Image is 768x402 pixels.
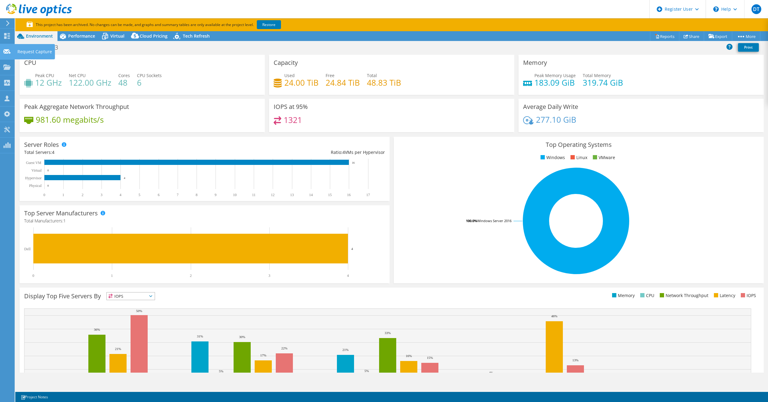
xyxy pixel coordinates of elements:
text: 3% [74,372,78,376]
text: 46% [551,314,557,318]
text: 16 [347,193,351,197]
text: 33% [385,331,391,335]
span: Peak Memory Usage [534,73,576,78]
text: 5% [364,369,369,373]
h3: Memory [523,59,547,66]
text: 14 [309,193,313,197]
text: 5 [138,193,140,197]
h4: 981.60 megabits/s [36,116,104,123]
text: 15 [328,193,332,197]
svg: \n [713,6,719,12]
span: Net CPU [69,73,86,78]
text: 2% [53,373,57,376]
text: 16 [352,161,355,164]
li: CPU [639,292,654,299]
h4: 12 GHz [35,79,62,86]
h4: Total Manufacturers: [24,218,385,224]
h4: 24.84 TiB [326,79,360,86]
text: 21% [342,348,349,352]
a: Share [679,32,704,41]
text: 12 [271,193,275,197]
span: Peak CPU [35,73,54,78]
li: VMware [591,154,615,161]
li: Linux [569,154,587,161]
tspan: Windows Server 2016 [477,218,511,223]
h4: 1321 [284,117,302,123]
span: 4 [52,149,54,155]
text: 3 [268,274,270,278]
span: Used [284,73,295,78]
h3: Peak Aggregate Network Throughput [24,103,129,110]
h4: 122.00 GHz [69,79,111,86]
text: 17 [366,193,370,197]
span: Environment [26,33,53,39]
a: Export [704,32,732,41]
span: Performance [68,33,95,39]
h4: 277.10 GiB [536,116,576,123]
text: 1 [62,193,64,197]
text: Physical [29,184,42,188]
tspan: 100.0% [466,218,477,223]
span: 1 [63,218,66,224]
text: 16% [406,354,412,358]
h3: Top Server Manufacturers [24,210,98,217]
li: Memory [611,292,635,299]
text: 2% [510,373,515,376]
text: 4 [124,177,125,180]
text: 15% [427,356,433,359]
text: 8 [196,193,198,197]
a: Restore [257,20,281,29]
text: 1 [111,274,113,278]
span: CPU Sockets [137,73,162,78]
h4: 48 [118,79,130,86]
h3: Top Operating Systems [398,141,759,148]
text: 5% [219,369,223,373]
text: 13 [290,193,294,197]
a: Project Notes [17,393,52,401]
text: Virtual [31,168,42,173]
text: 31% [197,334,203,338]
span: IOPS [107,292,155,300]
h4: 24.00 TiB [284,79,319,86]
h3: CPU [24,59,36,66]
a: More [732,32,760,41]
h4: 319.74 GiB [583,79,623,86]
text: 50% [136,309,142,313]
text: 4 [347,274,349,278]
text: 0 [47,184,49,187]
h3: Capacity [274,59,298,66]
li: IOPS [739,292,756,299]
text: 0 [47,169,49,172]
div: Ratio: VMs per Hypervisor [205,149,385,156]
span: Total Memory [583,73,611,78]
text: 4 [120,193,121,197]
a: Print [738,43,759,52]
p: This project has been archived. No changes can be made, and graphs and summary tables are only av... [27,21,326,28]
text: 21% [115,347,121,351]
a: Reports [650,32,679,41]
span: 4 [342,149,345,155]
h4: 48.83 TiB [367,79,401,86]
text: 36% [94,328,100,331]
text: 17% [260,353,266,357]
h3: Server Roles [24,141,59,148]
text: 2 [190,274,192,278]
li: Windows [539,154,565,161]
h3: Average Daily Write [523,103,578,110]
text: 7 [177,193,179,197]
text: Guest VM [26,161,41,165]
text: 2 [82,193,83,197]
span: Virtual [110,33,124,39]
div: Request Capture [14,44,55,59]
h4: 183.09 GiB [534,79,576,86]
text: 4 [351,247,353,251]
text: 13% [572,358,578,362]
span: Tech Refresh [183,33,210,39]
span: DT [751,4,761,14]
text: 11 [252,193,256,197]
text: Hypervisor [25,176,42,180]
text: 3 [101,193,102,197]
text: 10 [233,193,237,197]
text: 30% [239,335,245,339]
text: Dell [24,247,31,251]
